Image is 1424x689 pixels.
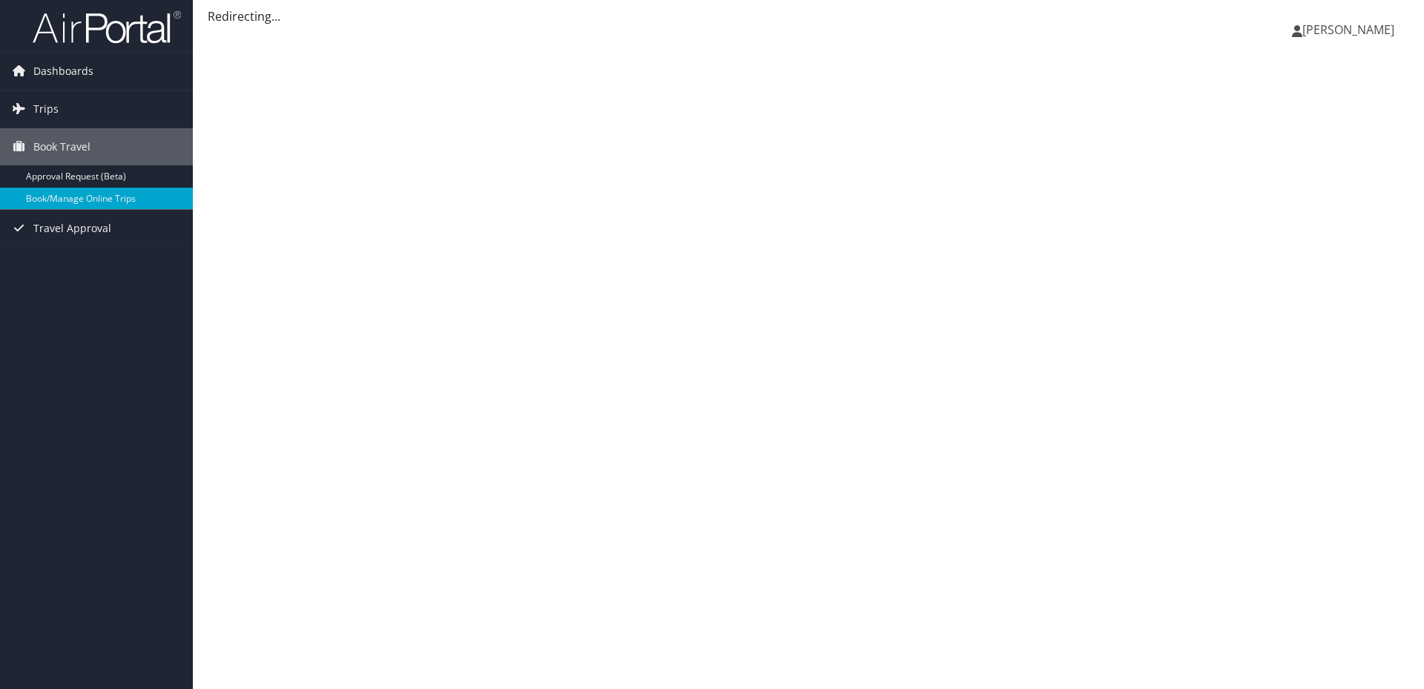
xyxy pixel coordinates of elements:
[33,10,181,44] img: airportal-logo.png
[33,90,59,128] span: Trips
[33,53,93,90] span: Dashboards
[33,128,90,165] span: Book Travel
[1292,7,1409,52] a: [PERSON_NAME]
[1302,22,1394,38] span: [PERSON_NAME]
[33,210,111,247] span: Travel Approval
[208,7,1409,25] div: Redirecting...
